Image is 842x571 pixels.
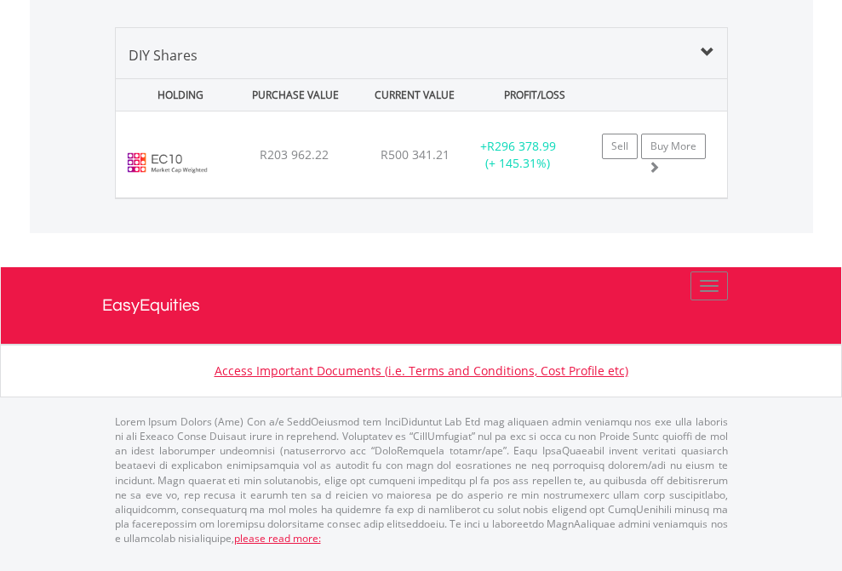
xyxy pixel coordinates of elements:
[234,531,321,545] a: please read more:
[117,79,233,111] div: HOLDING
[260,146,329,163] span: R203 962.22
[465,138,571,172] div: + (+ 145.31%)
[238,79,353,111] div: PURCHASE VALUE
[641,134,706,159] a: Buy More
[102,267,741,344] a: EasyEquities
[215,363,628,379] a: Access Important Documents (i.e. Terms and Conditions, Cost Profile etc)
[129,46,198,65] span: DIY Shares
[381,146,450,163] span: R500 341.21
[124,133,210,193] img: EC10.EC.EC10.png
[357,79,473,111] div: CURRENT VALUE
[115,414,728,545] p: Lorem Ipsum Dolors (Ame) Con a/e SeddOeiusmod tem InciDiduntut Lab Etd mag aliquaen admin veniamq...
[487,138,556,154] span: R296 378.99
[602,134,638,159] a: Sell
[477,79,593,111] div: PROFIT/LOSS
